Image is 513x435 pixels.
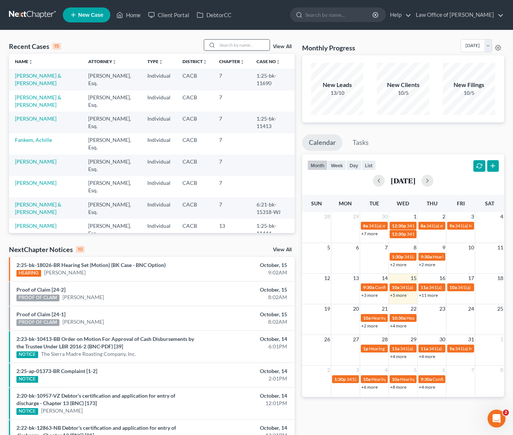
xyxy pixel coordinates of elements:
[429,346,501,351] span: 341(a) meeting for [PERSON_NAME]
[159,60,163,64] i: unfold_more
[202,400,287,407] div: 12:01PM
[390,384,406,390] a: +8 more
[442,212,446,221] span: 2
[202,424,287,432] div: October, 14
[503,410,509,416] span: 2
[15,115,56,122] a: [PERSON_NAME]
[397,200,409,206] span: Wed
[407,223,479,229] span: 341(a) Meeting for [PERSON_NAME]
[439,274,446,283] span: 16
[15,59,33,64] a: Nameunfold_more
[202,311,287,318] div: October, 15
[369,346,495,351] span: Hearing for [PERSON_NAME] v. DEPARTMENT OF EDUCATION
[421,285,428,290] span: 11a
[82,133,141,155] td: [PERSON_NAME], Esq.
[386,8,411,22] a: Help
[413,366,417,375] span: 5
[485,200,494,206] span: Sat
[361,231,378,236] a: +7 more
[302,43,355,52] h3: Monthly Progress
[202,375,287,382] div: 2:01PM
[141,69,176,90] td: Individual
[392,376,399,382] span: 10a
[392,223,406,229] span: 12:30p
[16,408,38,415] div: NOTICE
[176,198,213,219] td: CACB
[213,155,251,176] td: 7
[88,59,117,64] a: Attorneyunfold_more
[305,8,374,22] input: Search by name...
[41,350,136,358] a: The Sierra Madre Roasting Company, Inc.
[251,198,295,219] td: 6:21-bk-15318-WJ
[15,158,56,165] a: [PERSON_NAME]
[41,407,83,414] a: [PERSON_NAME]
[363,285,374,290] span: 9:30a
[202,392,287,400] div: October, 14
[9,245,85,254] div: NextChapter Notices
[419,354,435,359] a: +4 more
[362,160,376,170] button: list
[400,285,472,290] span: 341(a) meeting for [PERSON_NAME]
[470,212,475,221] span: 3
[147,59,163,64] a: Typeunfold_more
[439,335,446,344] span: 30
[467,304,475,313] span: 24
[144,8,193,22] a: Client Portal
[78,12,103,18] span: New Case
[433,254,491,260] span: Hearing for [PERSON_NAME]
[413,243,417,252] span: 8
[363,315,371,321] span: 10a
[371,376,430,382] span: Hearing for [PERSON_NAME]
[392,346,399,351] span: 11a
[369,223,441,229] span: 341(a) meeting for [PERSON_NAME]
[407,231,479,237] span: 341(a) Meeting for [PERSON_NAME]
[377,89,429,97] div: 10/5
[82,69,141,90] td: [PERSON_NAME], Esq.
[419,384,435,390] a: +4 more
[302,134,342,151] a: Calendar
[352,274,360,283] span: 13
[213,90,251,112] td: 7
[352,212,360,221] span: 29
[400,346,472,351] span: 341(a) meeting for [PERSON_NAME]
[323,304,331,313] span: 19
[213,219,251,240] td: 13
[15,201,61,215] a: [PERSON_NAME] & [PERSON_NAME]
[311,200,322,206] span: Sun
[419,262,435,267] a: +2 more
[16,368,97,374] a: 2:25-ap-01373-BR Complaint [1-2]
[141,90,176,112] td: Individual
[410,304,417,313] span: 22
[375,285,460,290] span: Confirmation hearing for [PERSON_NAME]
[404,254,476,260] span: 341(a) meeting for [PERSON_NAME]
[176,112,213,133] td: CACB
[369,200,379,206] span: Tue
[352,304,360,313] span: 20
[219,59,245,64] a: Chapterunfold_more
[457,200,465,206] span: Fri
[16,262,166,268] a: 2:25-bk-18026-BR Hearing Set (Motion) (BK Case - BNC Option)
[82,90,141,112] td: [PERSON_NAME], Esq.
[470,366,475,375] span: 7
[323,274,331,283] span: 12
[488,410,506,428] iframe: Intercom live chat
[202,318,287,326] div: 8:02AM
[16,376,38,383] div: NOTICE
[390,262,406,267] a: +2 more
[176,219,213,240] td: CACB
[381,274,388,283] span: 14
[392,231,406,237] span: 12:30p
[442,366,446,375] span: 6
[412,8,504,22] a: Law Office of [PERSON_NAME]
[202,335,287,343] div: October, 14
[439,304,446,313] span: 23
[141,176,176,197] td: Individual
[112,60,117,64] i: unfold_more
[213,133,251,155] td: 7
[202,293,287,301] div: 8:02AM
[421,346,428,351] span: 11a
[497,274,504,283] span: 18
[361,323,378,329] a: +2 more
[334,376,346,382] span: 1:30p
[429,285,501,290] span: 341(a) meeting for [PERSON_NAME]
